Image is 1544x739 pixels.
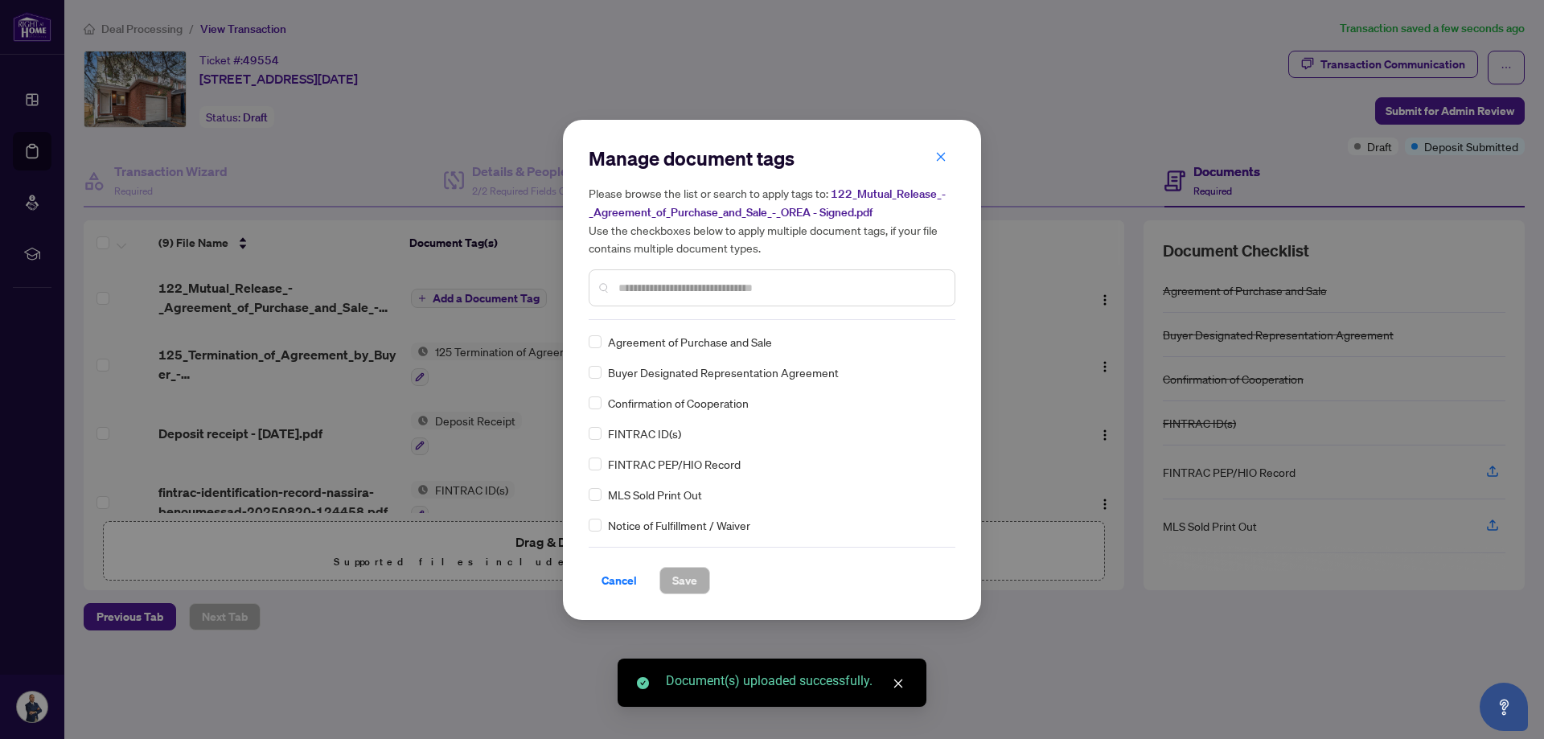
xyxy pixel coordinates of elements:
[659,567,710,594] button: Save
[1480,683,1528,731] button: Open asap
[608,394,749,412] span: Confirmation of Cooperation
[608,333,772,351] span: Agreement of Purchase and Sale
[589,184,955,257] h5: Please browse the list or search to apply tags to: Use the checkboxes below to apply multiple doc...
[666,671,907,691] div: Document(s) uploaded successfully.
[602,568,637,593] span: Cancel
[893,678,904,689] span: close
[608,486,702,503] span: MLS Sold Print Out
[889,675,907,692] a: Close
[637,677,649,689] span: check-circle
[935,151,947,162] span: close
[589,146,955,171] h2: Manage document tags
[589,567,650,594] button: Cancel
[608,425,681,442] span: FINTRAC ID(s)
[608,363,839,381] span: Buyer Designated Representation Agreement
[608,455,741,473] span: FINTRAC PEP/HIO Record
[589,187,946,220] span: 122_Mutual_Release_-_Agreement_of_Purchase_and_Sale_-_OREA - Signed.pdf
[608,516,750,534] span: Notice of Fulfillment / Waiver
